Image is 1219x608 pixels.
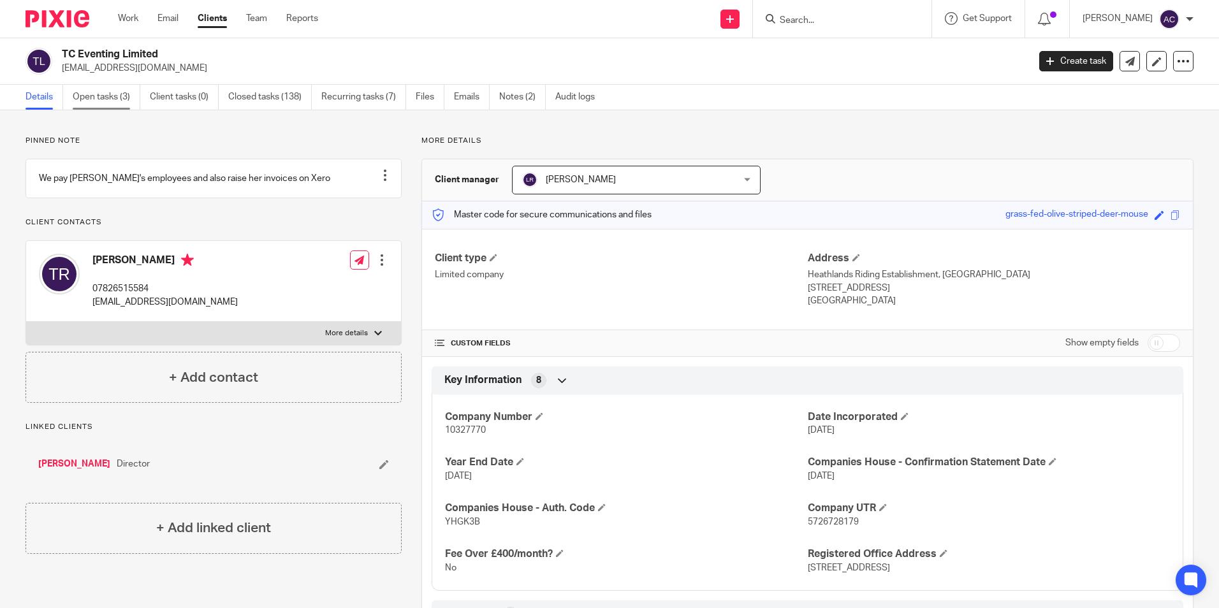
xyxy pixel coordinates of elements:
[808,502,1170,515] h4: Company UTR
[198,12,227,25] a: Clients
[228,85,312,110] a: Closed tasks (138)
[454,85,490,110] a: Emails
[1159,9,1179,29] img: svg%3E
[435,252,807,265] h4: Client type
[445,426,486,435] span: 10327770
[808,472,835,481] span: [DATE]
[286,12,318,25] a: Reports
[808,426,835,435] span: [DATE]
[62,62,1020,75] p: [EMAIL_ADDRESS][DOMAIN_NAME]
[246,12,267,25] a: Team
[445,456,807,469] h4: Year End Date
[26,422,402,432] p: Linked clients
[808,282,1180,294] p: [STREET_ADDRESS]
[445,502,807,515] h4: Companies House - Auth. Code
[808,456,1170,469] h4: Companies House - Confirmation Statement Date
[1065,337,1139,349] label: Show empty fields
[73,85,140,110] a: Open tasks (3)
[546,175,616,184] span: [PERSON_NAME]
[38,458,110,470] a: [PERSON_NAME]
[435,268,807,281] p: Limited company
[325,328,368,338] p: More details
[26,10,89,27] img: Pixie
[150,85,219,110] a: Client tasks (0)
[445,472,472,481] span: [DATE]
[499,85,546,110] a: Notes (2)
[808,563,890,572] span: [STREET_ADDRESS]
[92,282,238,295] p: 07826515584
[1005,208,1148,222] div: grass-fed-olive-striped-deer-mouse
[92,296,238,308] p: [EMAIL_ADDRESS][DOMAIN_NAME]
[421,136,1193,146] p: More details
[445,563,456,572] span: No
[808,294,1180,307] p: [GEOGRAPHIC_DATA]
[321,85,406,110] a: Recurring tasks (7)
[963,14,1012,23] span: Get Support
[445,410,807,424] h4: Company Number
[808,518,859,526] span: 5726728179
[169,368,258,387] h4: + Add contact
[808,252,1180,265] h4: Address
[26,85,63,110] a: Details
[432,208,652,221] p: Master code for secure communications and files
[92,254,238,270] h4: [PERSON_NAME]
[118,12,138,25] a: Work
[536,374,541,387] span: 8
[522,172,537,187] img: svg%3E
[808,268,1180,281] p: Heathlands Riding Establishment, [GEOGRAPHIC_DATA]
[1083,12,1153,25] p: [PERSON_NAME]
[39,254,80,294] img: svg%3E
[416,85,444,110] a: Files
[555,85,604,110] a: Audit logs
[445,518,480,526] span: YHGK3B
[157,12,179,25] a: Email
[445,547,807,561] h4: Fee Over £400/month?
[808,410,1170,424] h4: Date Incorporated
[156,518,271,538] h4: + Add linked client
[435,173,499,186] h3: Client manager
[1039,51,1113,71] a: Create task
[26,217,402,228] p: Client contacts
[778,15,893,27] input: Search
[26,48,52,75] img: svg%3E
[808,547,1170,561] h4: Registered Office Address
[117,458,150,470] span: Director
[181,254,194,266] i: Primary
[444,373,522,387] span: Key Information
[62,48,828,61] h2: TC Eventing Limited
[26,136,402,146] p: Pinned note
[435,338,807,349] h4: CUSTOM FIELDS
